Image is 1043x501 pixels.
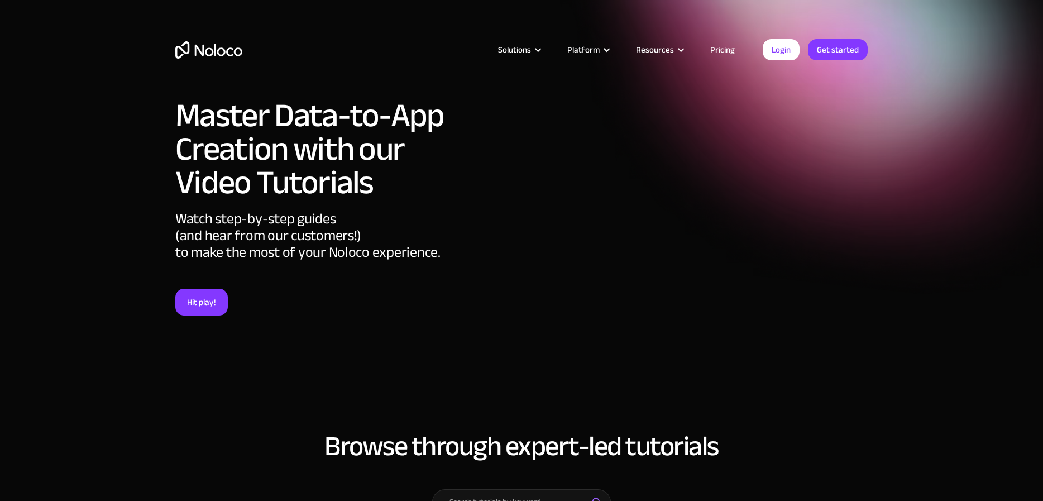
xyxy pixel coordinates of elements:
[175,99,457,199] h1: Master Data-to-App Creation with our Video Tutorials
[636,42,674,57] div: Resources
[808,39,868,60] a: Get started
[175,431,868,461] h2: Browse through expert-led tutorials
[175,289,228,316] a: Hit play!
[175,41,242,59] a: home
[498,42,531,57] div: Solutions
[175,211,457,289] div: Watch step-by-step guides (and hear from our customers!) to make the most of your Noloco experience.
[622,42,696,57] div: Resources
[553,42,622,57] div: Platform
[763,39,800,60] a: Login
[484,42,553,57] div: Solutions
[696,42,749,57] a: Pricing
[567,42,600,57] div: Platform
[468,95,868,319] iframe: Introduction to Noloco ┃No Code App Builder┃Create Custom Business Tools Without Code┃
